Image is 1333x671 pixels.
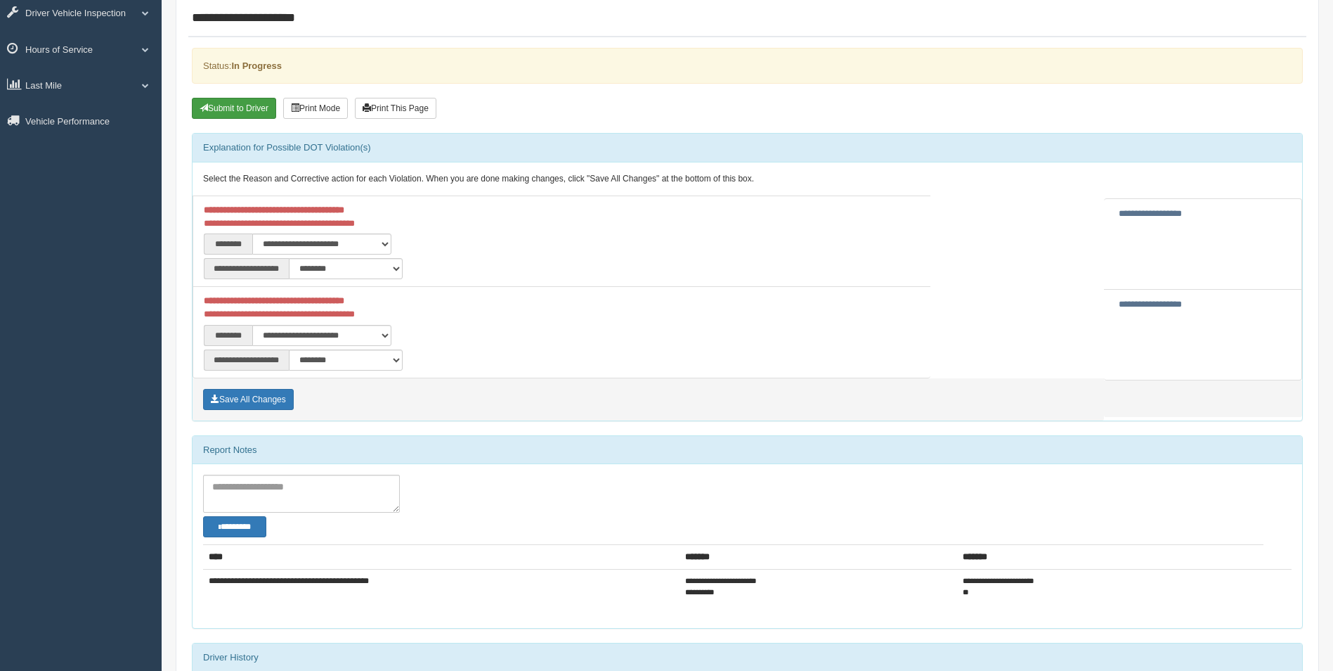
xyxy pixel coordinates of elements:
[203,516,266,537] button: Change Filter Options
[192,98,276,119] button: Submit To Driver
[355,98,436,119] button: Print This Page
[283,98,348,119] button: Print Mode
[193,436,1302,464] div: Report Notes
[193,162,1302,196] div: Select the Reason and Corrective action for each Violation. When you are done making changes, cli...
[231,60,282,71] strong: In Progress
[193,134,1302,162] div: Explanation for Possible DOT Violation(s)
[203,389,294,410] button: Save
[192,48,1303,84] div: Status:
